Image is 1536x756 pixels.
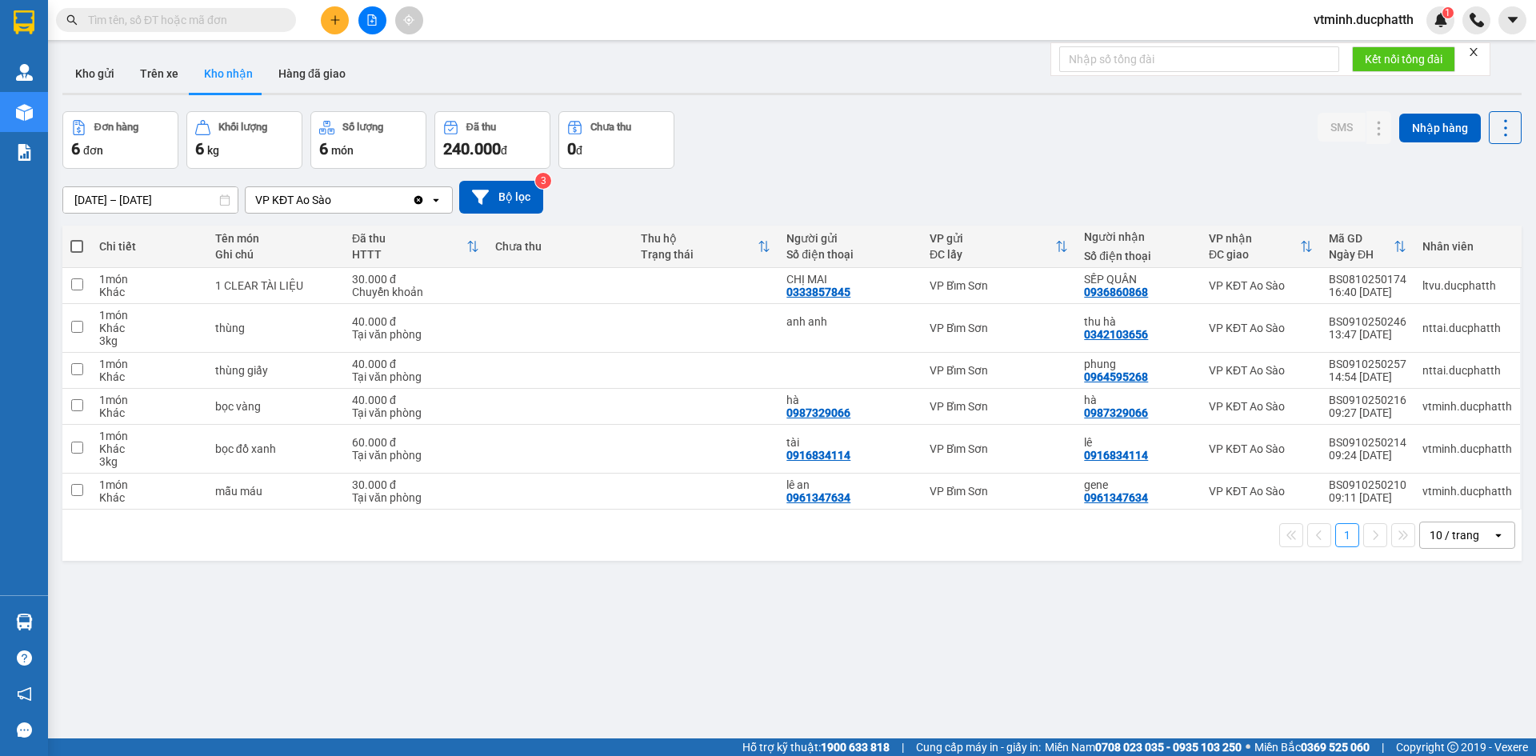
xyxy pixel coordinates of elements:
[430,194,442,206] svg: open
[1084,358,1193,370] div: phung
[99,322,199,334] div: Khác
[786,436,914,449] div: tài
[930,279,1068,292] div: VP Bỉm Sơn
[1209,232,1300,245] div: VP nhận
[786,315,914,328] div: anh anh
[786,406,850,419] div: 0987329066
[443,139,501,158] span: 240.000
[930,442,1068,455] div: VP Bỉm Sơn
[1329,358,1406,370] div: BS0910250257
[195,139,204,158] span: 6
[17,686,32,702] span: notification
[330,14,341,26] span: plus
[1442,7,1454,18] sup: 1
[352,273,479,286] div: 30.000 đ
[786,286,850,298] div: 0333857845
[459,181,543,214] button: Bộ lọc
[567,139,576,158] span: 0
[266,54,358,93] button: Hàng đã giao
[1209,248,1300,261] div: ĐC giao
[99,406,199,419] div: Khác
[1399,114,1481,142] button: Nhập hàng
[127,54,191,93] button: Trên xe
[99,455,199,468] div: 3 kg
[99,430,199,442] div: 1 món
[1430,527,1479,543] div: 10 / trang
[1209,322,1313,334] div: VP KĐT Ao Sào
[16,614,33,630] img: warehouse-icon
[352,370,479,383] div: Tại văn phòng
[71,139,80,158] span: 6
[16,144,33,161] img: solution-icon
[395,6,423,34] button: aim
[66,14,78,26] span: search
[366,14,378,26] span: file-add
[1084,370,1148,383] div: 0964595268
[1045,738,1242,756] span: Miền Nam
[1209,279,1313,292] div: VP KĐT Ao Sào
[215,400,336,413] div: bọc vàng
[99,370,199,383] div: Khác
[1084,449,1148,462] div: 0916834114
[218,122,267,133] div: Khối lượng
[1209,485,1313,498] div: VP KĐT Ao Sào
[1209,400,1313,413] div: VP KĐT Ao Sào
[352,406,479,419] div: Tại văn phòng
[1095,741,1242,754] strong: 0708 023 035 - 0935 103 250
[17,722,32,738] span: message
[358,6,386,34] button: file-add
[1382,738,1384,756] span: |
[352,491,479,504] div: Tại văn phòng
[1301,741,1370,754] strong: 0369 525 060
[352,328,479,341] div: Tại văn phòng
[352,478,479,491] div: 30.000 đ
[215,442,336,455] div: bọc đồ xanh
[742,738,890,756] span: Hỗ trợ kỹ thuật:
[1468,46,1479,58] span: close
[99,286,199,298] div: Khác
[786,394,914,406] div: hà
[352,286,479,298] div: Chuyển khoản
[207,144,219,157] span: kg
[17,650,32,666] span: question-circle
[1084,273,1193,286] div: SẾP QUÂN
[930,248,1055,261] div: ĐC lấy
[215,322,336,334] div: thùng
[16,104,33,121] img: warehouse-icon
[1422,322,1512,334] div: nttai.ducphatth
[99,478,199,491] div: 1 món
[99,394,199,406] div: 1 món
[1422,279,1512,292] div: ltvu.ducphatth
[342,122,383,133] div: Số lượng
[352,315,479,328] div: 40.000 đ
[916,738,1041,756] span: Cung cấp máy in - giấy in:
[352,449,479,462] div: Tại văn phòng
[1329,286,1406,298] div: 16:40 [DATE]
[558,111,674,169] button: Chưa thu0đ
[1084,436,1193,449] div: lê
[786,248,914,261] div: Số điện thoại
[99,358,199,370] div: 1 món
[16,64,33,81] img: warehouse-icon
[1084,328,1148,341] div: 0342103656
[1492,529,1505,542] svg: open
[535,173,551,189] sup: 3
[1329,478,1406,491] div: BS0910250210
[1209,364,1313,377] div: VP KĐT Ao Sào
[576,144,582,157] span: đ
[1059,46,1339,72] input: Nhập số tổng đài
[466,122,496,133] div: Đã thu
[352,436,479,449] div: 60.000 đ
[930,322,1068,334] div: VP Bỉm Sơn
[1318,113,1366,142] button: SMS
[62,54,127,93] button: Kho gửi
[1447,742,1458,753] span: copyright
[1329,328,1406,341] div: 13:47 [DATE]
[352,394,479,406] div: 40.000 đ
[321,6,349,34] button: plus
[1329,232,1394,245] div: Mã GD
[352,232,466,245] div: Đã thu
[1329,491,1406,504] div: 09:11 [DATE]
[434,111,550,169] button: Đã thu240.000đ
[333,192,334,208] input: Selected VP KĐT Ao Sào.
